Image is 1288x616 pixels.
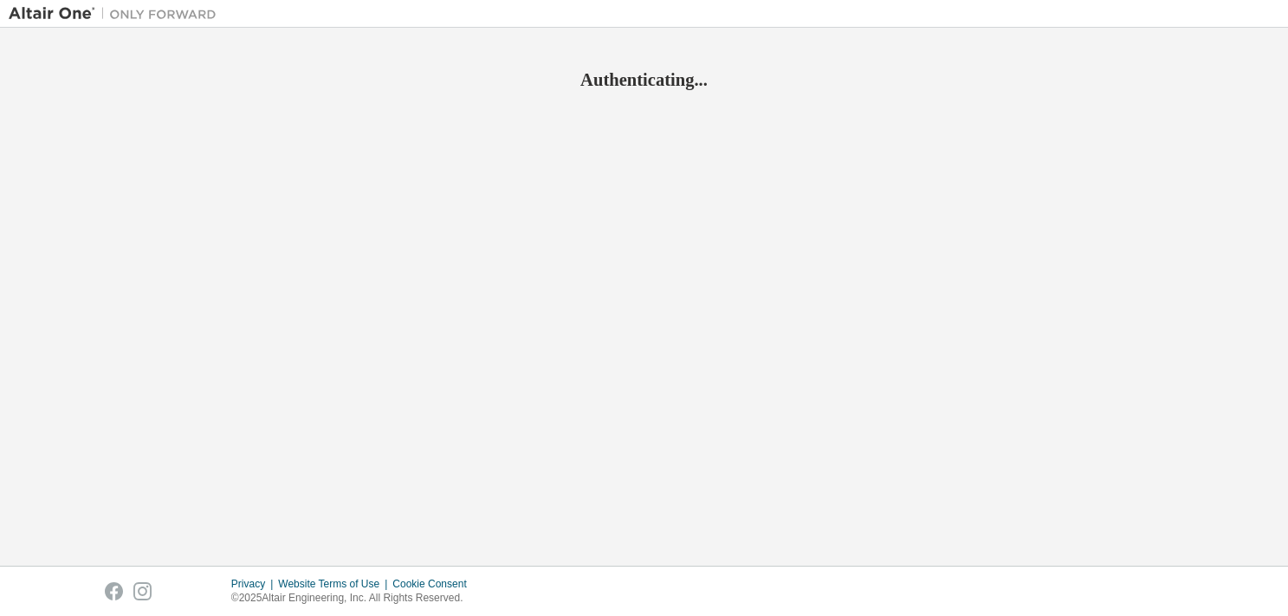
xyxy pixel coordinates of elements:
[231,577,278,591] div: Privacy
[392,577,476,591] div: Cookie Consent
[105,582,123,600] img: facebook.svg
[9,68,1279,91] h2: Authenticating...
[278,577,392,591] div: Website Terms of Use
[133,582,152,600] img: instagram.svg
[9,5,225,23] img: Altair One
[231,591,477,606] p: © 2025 Altair Engineering, Inc. All Rights Reserved.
